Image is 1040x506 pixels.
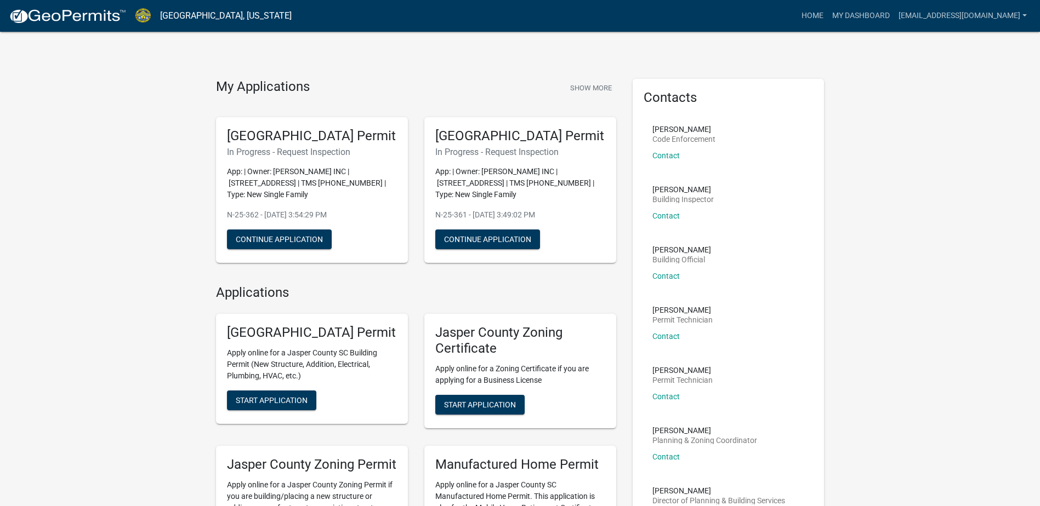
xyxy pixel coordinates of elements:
[652,452,680,461] a: Contact
[435,166,605,200] p: App: | Owner: [PERSON_NAME] INC | [STREET_ADDRESS] | TMS [PHONE_NUMBER] | Type: New Single Family
[435,325,605,357] h5: Jasper County Zoning Certificate
[227,229,332,249] button: Continue Application
[652,487,785,495] p: [PERSON_NAME]
[160,7,292,25] a: [GEOGRAPHIC_DATA], [US_STATE]
[652,436,757,444] p: Planning & Zoning Coordinator
[652,497,785,504] p: Director of Planning & Building Services
[652,306,713,314] p: [PERSON_NAME]
[435,147,605,157] h6: In Progress - Request Inspection
[435,457,605,473] h5: Manufactured Home Permit
[566,79,616,97] button: Show More
[652,427,757,434] p: [PERSON_NAME]
[652,272,680,280] a: Contact
[227,325,397,341] h5: [GEOGRAPHIC_DATA] Permit
[227,347,397,382] p: Apply online for a Jasper County SC Building Permit (New Structure, Addition, Electrical, Plumbin...
[652,256,711,263] p: Building Official
[227,128,397,144] h5: [GEOGRAPHIC_DATA] Permit
[652,186,714,193] p: [PERSON_NAME]
[216,79,310,95] h4: My Applications
[135,8,151,23] img: Jasper County, South Carolina
[652,151,680,160] a: Contact
[652,196,714,203] p: Building Inspector
[216,285,616,301] h4: Applications
[227,166,397,200] p: App: | Owner: [PERSON_NAME] INC | [STREET_ADDRESS] | TMS [PHONE_NUMBER] | Type: New Single Family
[652,376,713,384] p: Permit Technician
[652,332,680,341] a: Contact
[444,400,516,409] span: Start Application
[435,395,525,415] button: Start Application
[652,135,715,143] p: Code Enforcement
[652,211,680,220] a: Contact
[435,363,605,386] p: Apply online for a Zoning Certificate if you are applying for a Business License
[435,128,605,144] h5: [GEOGRAPHIC_DATA] Permit
[227,147,397,157] h6: In Progress - Request Inspection
[828,5,894,26] a: My Dashboard
[435,229,540,249] button: Continue Application
[644,90,814,106] h5: Contacts
[435,209,605,221] p: N-25-361 - [DATE] 3:49:02 PM
[227,457,397,473] h5: Jasper County Zoning Permit
[652,246,711,254] p: [PERSON_NAME]
[652,392,680,401] a: Contact
[227,209,397,221] p: N-25-362 - [DATE] 3:54:29 PM
[652,316,713,324] p: Permit Technician
[227,390,316,410] button: Start Application
[236,396,308,405] span: Start Application
[652,125,715,133] p: [PERSON_NAME]
[797,5,828,26] a: Home
[894,5,1031,26] a: [EMAIL_ADDRESS][DOMAIN_NAME]
[652,366,713,374] p: [PERSON_NAME]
